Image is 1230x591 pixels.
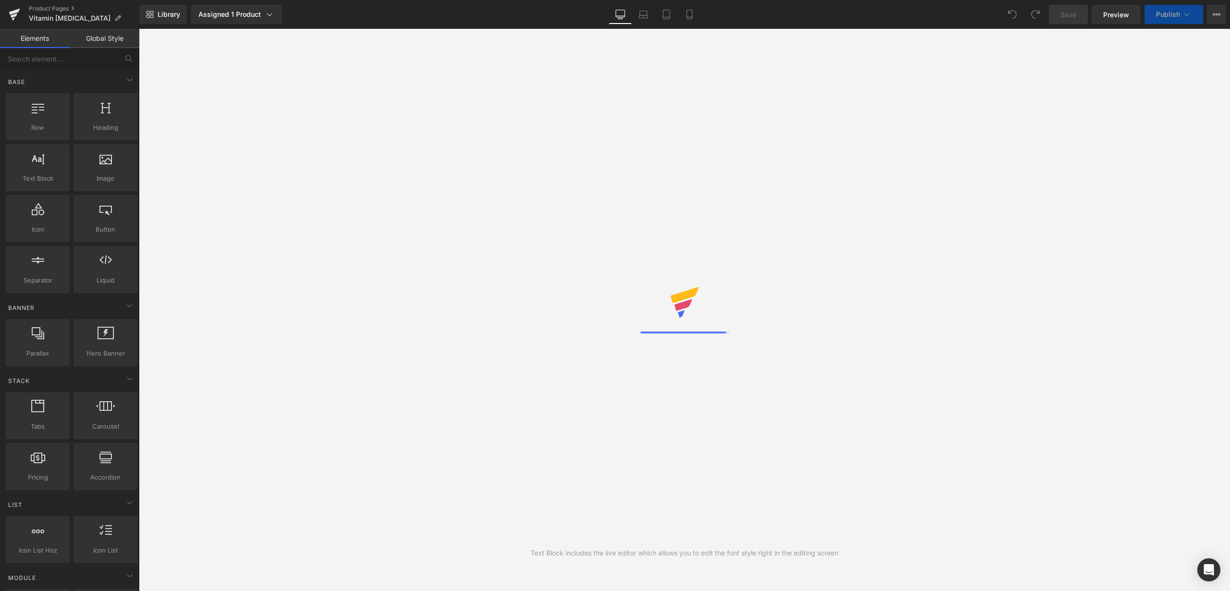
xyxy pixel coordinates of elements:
[76,348,135,358] span: Hero Banner
[7,376,31,385] span: Stack
[76,123,135,133] span: Heading
[29,5,139,12] a: Product Pages
[76,421,135,431] span: Carousel
[9,348,67,358] span: Parallax
[9,173,67,184] span: Text Block
[1103,10,1129,20] span: Preview
[655,5,678,24] a: Tablet
[70,29,139,48] a: Global Style
[1197,558,1220,581] div: Open Intercom Messenger
[7,303,36,312] span: Banner
[530,548,838,558] div: Text Block includes the live editor which allows you to edit the font style right in the editing ...
[7,500,24,509] span: List
[139,5,187,24] a: New Library
[1026,5,1045,24] button: Redo
[76,545,135,555] span: Icon List
[198,10,274,19] div: Assigned 1 Product
[9,472,67,482] span: Pricing
[632,5,655,24] a: Laptop
[1060,10,1076,20] span: Save
[9,275,67,285] span: Separator
[76,173,135,184] span: Image
[609,5,632,24] a: Desktop
[7,77,26,86] span: Base
[1156,11,1180,18] span: Publish
[76,224,135,234] span: Button
[1207,5,1226,24] button: More
[1092,5,1141,24] a: Preview
[76,275,135,285] span: Liquid
[9,421,67,431] span: Tabs
[76,472,135,482] span: Accordion
[158,10,180,19] span: Library
[9,545,67,555] span: Icon List Hoz
[9,224,67,234] span: Icon
[1003,5,1022,24] button: Undo
[29,14,111,22] span: Vitamin [MEDICAL_DATA]
[7,573,37,582] span: Module
[678,5,701,24] a: Mobile
[1144,5,1203,24] button: Publish
[9,123,67,133] span: Row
